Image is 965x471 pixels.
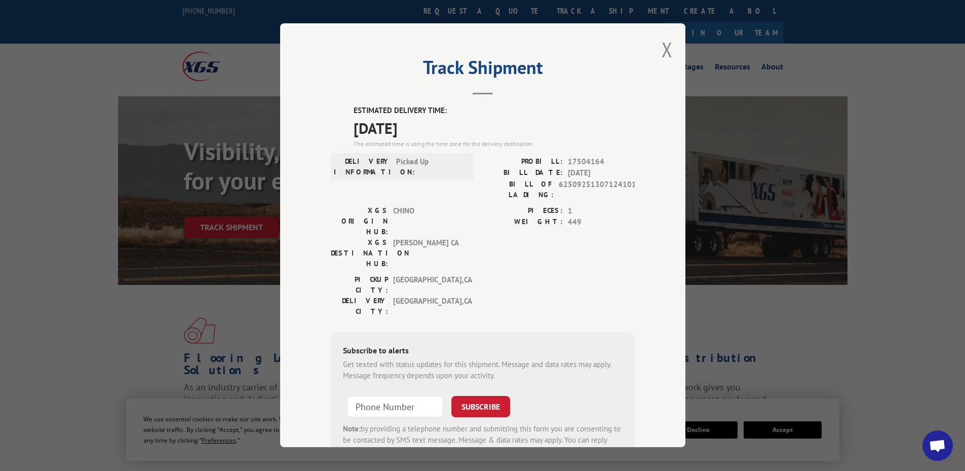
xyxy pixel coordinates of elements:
[483,156,563,168] label: PROBILL:
[334,156,391,177] label: DELIVERY INFORMATION:
[354,117,635,139] span: [DATE]
[568,217,635,229] span: 449
[483,179,554,200] label: BILL OF LADING:
[331,60,635,80] h2: Track Shipment
[331,237,388,269] label: XGS DESTINATION HUB:
[393,237,461,269] span: [PERSON_NAME] CA
[922,430,953,461] div: Open chat
[331,274,388,296] label: PICKUP CITY:
[568,156,635,168] span: 17504164
[343,424,361,433] strong: Note:
[568,168,635,179] span: [DATE]
[343,344,623,359] div: Subscribe to alerts
[451,396,510,417] button: SUBSCRIBE
[396,156,465,177] span: Picked Up
[354,105,635,117] label: ESTIMATED DELIVERY TIME:
[343,359,623,382] div: Get texted with status updates for this shipment. Message and data rates may apply. Message frequ...
[393,205,461,237] span: CHINO
[483,205,563,217] label: PIECES:
[393,274,461,296] span: [GEOGRAPHIC_DATA] , CA
[568,205,635,217] span: 1
[662,36,673,63] button: Close modal
[559,179,635,200] span: 6250925130712410100
[483,168,563,179] label: BILL DATE:
[393,296,461,317] span: [GEOGRAPHIC_DATA] , CA
[347,396,443,417] input: Phone Number
[343,423,623,458] div: by providing a telephone number and submitting this form you are consenting to be contacted by SM...
[354,139,635,149] div: The estimated time is using the time zone for the delivery destination.
[331,296,388,317] label: DELIVERY CITY:
[483,217,563,229] label: WEIGHT:
[331,205,388,237] label: XGS ORIGIN HUB:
